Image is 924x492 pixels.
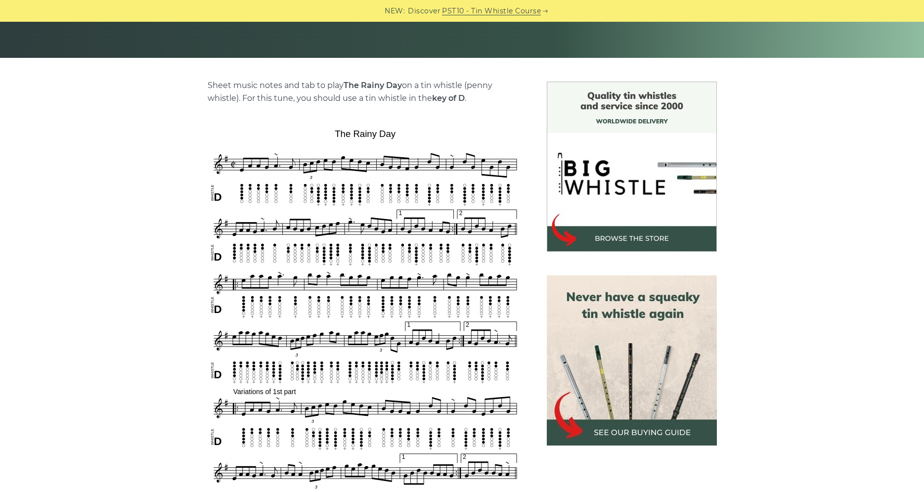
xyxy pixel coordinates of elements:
strong: The Rainy Day [344,81,402,90]
span: NEW: [385,5,405,17]
img: tin whistle buying guide [547,275,717,446]
a: PST10 - Tin Whistle Course [442,5,541,17]
strong: key of D [432,93,465,103]
p: Sheet music notes and tab to play on a tin whistle (penny whistle). For this tune, you should use... [208,79,523,105]
span: Discover [408,5,440,17]
img: BigWhistle Tin Whistle Store [547,82,717,252]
